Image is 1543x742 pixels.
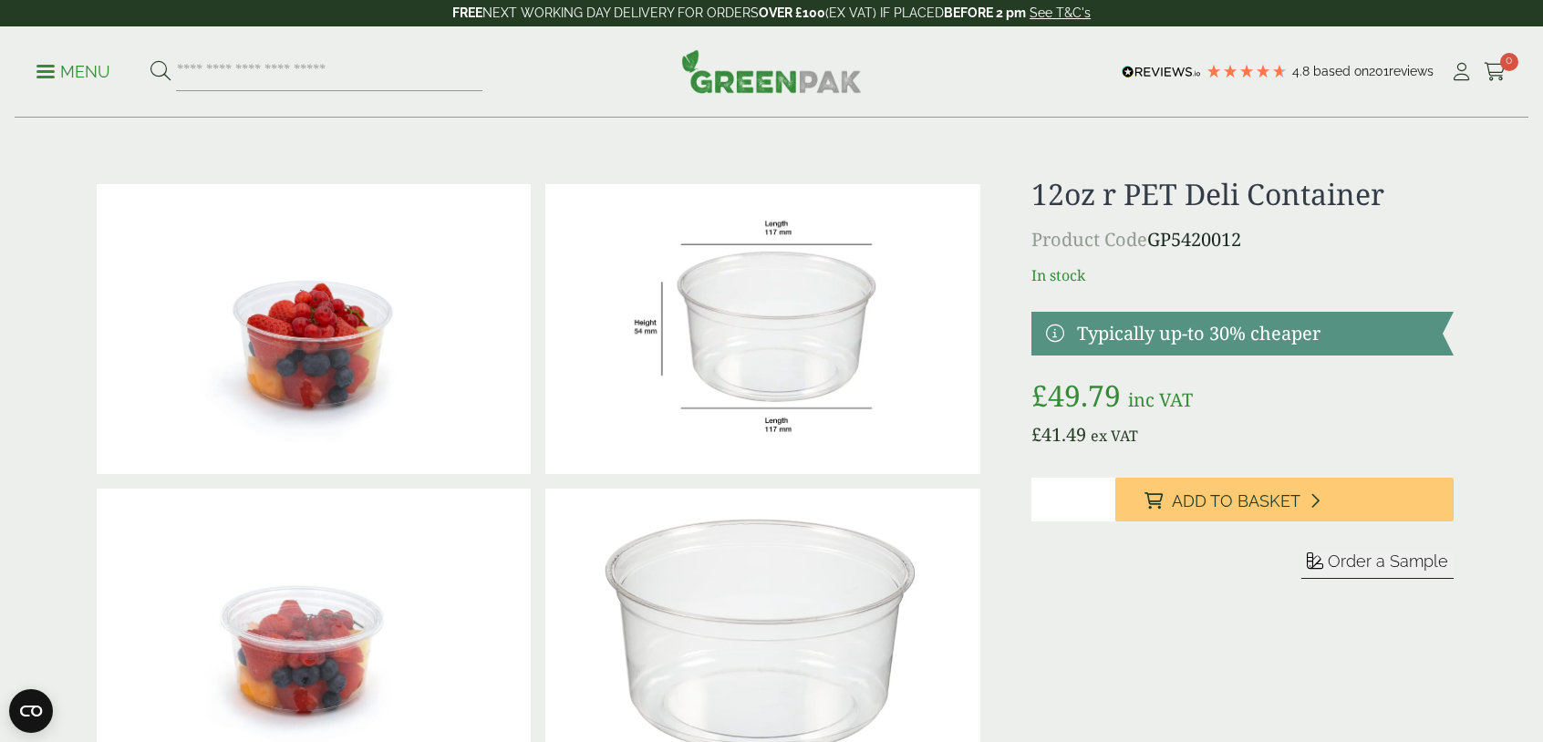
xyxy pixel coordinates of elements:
span: Based on [1313,64,1369,78]
strong: OVER £100 [759,5,825,20]
button: Open CMP widget [9,689,53,733]
button: Order a Sample [1301,551,1454,579]
img: GreenPak Supplies [681,49,862,93]
a: 0 [1484,58,1507,86]
span: Add to Basket [1172,491,1300,511]
span: £ [1031,422,1041,447]
i: My Account [1450,63,1473,81]
a: See T&C's [1030,5,1091,20]
span: 4.8 [1292,64,1313,78]
span: 0 [1500,53,1518,71]
a: Menu [36,61,110,79]
span: 201 [1369,64,1389,78]
span: £ [1031,376,1048,415]
span: Order a Sample [1328,551,1448,571]
p: GP5420012 [1031,226,1454,253]
img: REVIEWS.io [1122,66,1201,78]
bdi: 49.79 [1031,376,1121,415]
i: Cart [1484,63,1507,81]
span: reviews [1389,64,1434,78]
h1: 12oz r PET Deli Container [1031,177,1454,211]
img: 12oz R PET Deli Contaoner With Fruit Salad (Large) [97,184,531,474]
strong: FREE [452,5,482,20]
bdi: 41.49 [1031,422,1086,447]
strong: BEFORE 2 pm [944,5,1026,20]
img: PETdeli_12oz [545,184,979,474]
p: In stock [1031,264,1454,286]
span: Product Code [1031,227,1147,252]
div: 4.79 Stars [1206,63,1288,79]
p: Menu [36,61,110,83]
button: Add to Basket [1115,478,1454,521]
span: inc VAT [1128,387,1193,412]
span: ex VAT [1091,426,1138,446]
